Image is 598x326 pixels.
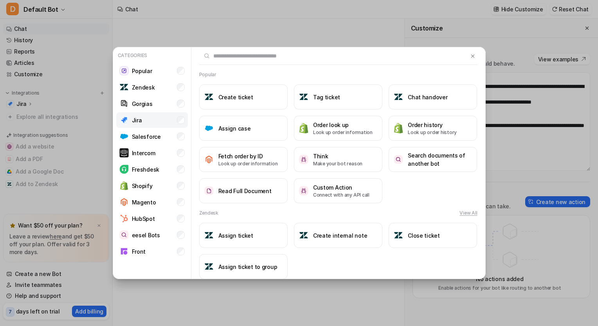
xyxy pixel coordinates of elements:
[218,152,278,160] h3: Fetch order by ID
[389,84,477,109] button: Chat handoverChat handover
[218,124,251,133] h3: Assign case
[218,187,272,195] h3: Read Full Document
[394,92,403,102] img: Chat handover
[204,155,214,164] img: Fetch order by ID
[299,92,308,102] img: Tag ticket
[394,123,403,133] img: Order history
[459,210,477,217] button: View All
[294,84,382,109] button: Tag ticketTag ticket
[199,223,288,248] button: Assign ticketAssign ticket
[313,152,362,160] h3: Think
[299,155,308,164] img: Think
[132,182,153,190] p: Shopify
[299,123,308,133] img: Order look up
[199,147,288,172] button: Fetch order by IDFetch order by IDLook up order information
[294,178,382,203] button: Custom ActionCustom ActionConnect with any API call
[199,116,288,141] button: Assign caseAssign case
[294,223,382,248] button: Create internal noteCreate internal note
[132,116,142,124] p: Jira
[132,165,159,174] p: Freshdesk
[313,183,369,192] h3: Custom Action
[313,129,373,136] p: Look up order information
[394,155,403,164] img: Search documents of another bot
[132,133,161,141] p: Salesforce
[218,160,278,167] p: Look up order information
[132,83,155,91] p: Zendesk
[204,231,214,240] img: Assign ticket
[294,116,382,141] button: Order look upOrder look upLook up order information
[299,186,308,195] img: Custom Action
[199,71,216,78] h2: Popular
[199,178,288,203] button: Read Full DocumentRead Full Document
[218,231,253,240] h3: Assign ticket
[132,100,153,108] p: Gorgias
[132,231,160,239] p: eesel Bots
[313,121,373,129] h3: Order look up
[132,247,146,256] p: Front
[389,116,477,141] button: Order historyOrder historyLook up order history
[204,124,214,133] img: Assign case
[408,129,457,136] p: Look up order history
[313,160,362,167] p: Make your bot reason
[199,254,288,279] button: Assign ticket to groupAssign ticket to group
[299,231,308,240] img: Create internal note
[204,186,214,195] img: Read Full Document
[408,231,440,240] h3: Close ticket
[313,192,369,199] p: Connect with any API call
[132,67,152,75] p: Popular
[199,84,288,109] button: Create ticketCreate ticket
[394,231,403,240] img: Close ticket
[408,93,447,101] h3: Chat handover
[218,93,253,101] h3: Create ticket
[389,147,477,172] button: Search documents of another botSearch documents of another bot
[294,147,382,172] button: ThinkThinkMake your bot reason
[408,151,472,168] h3: Search documents of another bot
[132,149,155,157] p: Intercom
[204,262,214,271] img: Assign ticket to group
[313,231,367,240] h3: Create internal note
[199,210,218,217] h2: Zendesk
[204,92,214,102] img: Create ticket
[408,121,457,129] h3: Order history
[218,263,277,271] h3: Assign ticket to group
[116,50,188,61] p: Categories
[132,198,156,206] p: Magento
[313,93,340,101] h3: Tag ticket
[132,215,155,223] p: HubSpot
[389,223,477,248] button: Close ticketClose ticket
